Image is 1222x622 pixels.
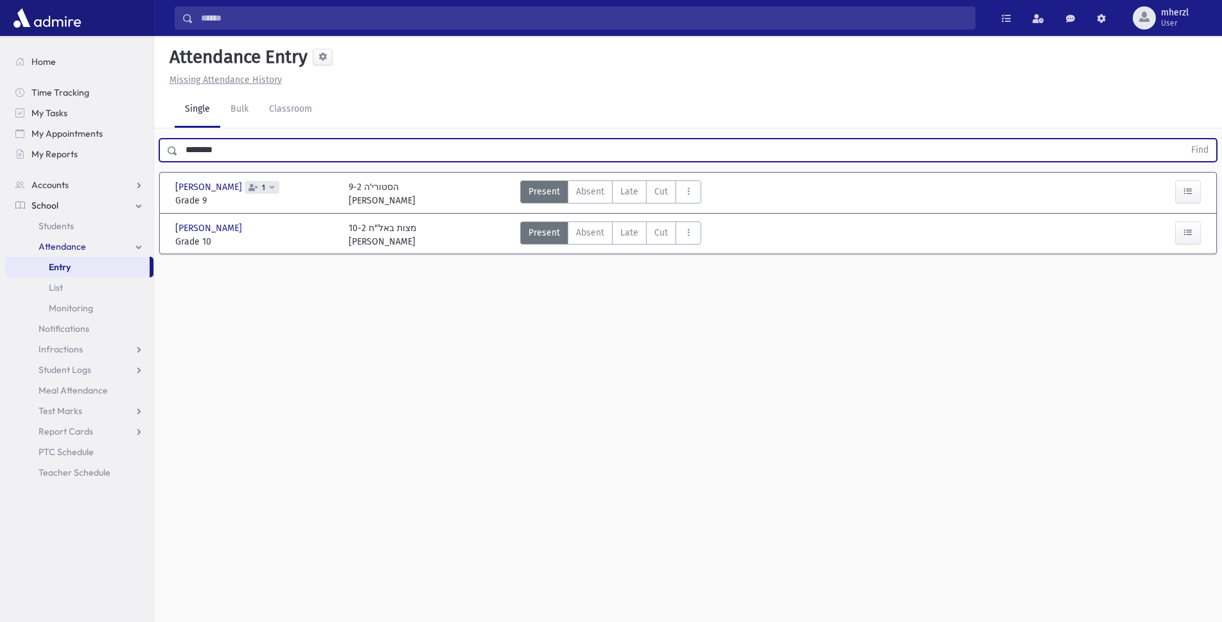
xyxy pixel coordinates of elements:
a: Meal Attendance [5,380,153,401]
span: Attendance [39,241,86,252]
div: 10-2 מצות באל"ח [PERSON_NAME] [349,221,417,248]
span: Meal Attendance [39,384,108,396]
span: List [49,282,63,293]
a: Attendance [5,236,153,257]
a: Report Cards [5,421,153,442]
a: Monitoring [5,298,153,318]
a: Accounts [5,175,153,195]
a: Students [5,216,153,236]
a: PTC Schedule [5,442,153,462]
u: Missing Attendance History [170,74,282,85]
a: Teacher Schedule [5,462,153,483]
a: Single [175,92,220,128]
span: My Reports [31,148,78,160]
span: Student Logs [39,364,91,376]
span: Cut [654,226,668,239]
span: Present [528,226,560,239]
span: Late [620,185,638,198]
input: Search [193,6,975,30]
span: PTC Schedule [39,446,94,458]
span: School [31,200,58,211]
span: Grade 10 [175,235,336,248]
span: Infractions [39,343,83,355]
a: My Reports [5,144,153,164]
a: Time Tracking [5,82,153,103]
a: Entry [5,257,150,277]
span: [PERSON_NAME] [175,221,245,235]
span: [PERSON_NAME] [175,180,245,194]
h5: Attendance Entry [164,46,308,68]
span: Time Tracking [31,87,89,98]
span: My Appointments [31,128,103,139]
span: Absent [576,226,604,239]
span: Teacher Schedule [39,467,110,478]
img: AdmirePro [10,5,84,31]
a: My Tasks [5,103,153,123]
a: Bulk [220,92,259,128]
a: List [5,277,153,298]
span: Late [620,226,638,239]
div: 9-2 הסטורי'ה [PERSON_NAME] [349,180,415,207]
span: Absent [576,185,604,198]
span: Grade 9 [175,194,336,207]
span: Notifications [39,323,89,334]
span: Present [528,185,560,198]
span: Cut [654,185,668,198]
span: Report Cards [39,426,93,437]
span: Students [39,220,74,232]
div: AttTypes [520,221,701,248]
span: mherzl [1161,8,1189,18]
span: My Tasks [31,107,67,119]
button: Find [1183,139,1216,161]
span: 1 [259,184,268,192]
a: Home [5,51,153,72]
a: School [5,195,153,216]
span: Accounts [31,179,69,191]
a: Infractions [5,339,153,359]
span: Test Marks [39,405,82,417]
a: Classroom [259,92,322,128]
a: Notifications [5,318,153,339]
a: Test Marks [5,401,153,421]
a: Student Logs [5,359,153,380]
a: My Appointments [5,123,153,144]
span: Entry [49,261,71,273]
span: Home [31,56,56,67]
span: User [1161,18,1189,28]
div: AttTypes [520,180,701,207]
span: Monitoring [49,302,93,314]
a: Missing Attendance History [164,74,282,85]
